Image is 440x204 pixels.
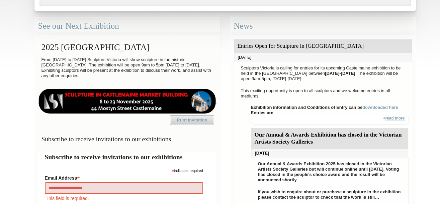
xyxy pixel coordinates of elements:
[251,128,408,149] div: Our Annual & Awards Exhibition has closed in the Victorian Artists Society Galleries
[255,160,405,184] p: Our Annual & Awards Exhibition 2025 has closed in the Victorian Artists Society Galleries but wil...
[251,105,399,110] strong: Exhibition information and Conditions of Entry can be
[230,17,416,35] div: News
[38,133,216,146] h3: Subscribe to receive invitations to our exhibitions
[45,167,203,173] div: indicates required
[45,195,203,202] div: This field is required.
[385,116,405,121] a: read more
[238,64,409,83] p: Sculptors Victoria is calling for entries for its upcoming Castelmaine exhibition to be held in t...
[234,39,412,53] div: Entries Open for Sculpture in [GEOGRAPHIC_DATA]
[251,116,409,125] div: +
[234,53,412,62] div: [DATE]
[238,86,409,100] p: This exciting opportunity is open to all sculptors and we welcome entries in all mediums.
[362,105,398,110] a: downloaded here
[38,55,216,80] p: From [DATE] to [DATE] Sculptors Victoria will show sculpture in the historic [GEOGRAPHIC_DATA]. T...
[38,89,216,114] img: castlemaine-ldrbd25v2.png
[34,17,220,35] div: See our Next Exhibition
[251,149,408,158] div: [DATE]
[45,173,203,181] label: Email Address
[38,39,216,55] h2: 2025 [GEOGRAPHIC_DATA]
[170,116,214,125] a: Print Invitation
[45,152,210,162] h2: Subscribe to receive invitations to our exhibitions
[255,188,405,202] p: If you wish to enquire about or purchase a sculpture in the exhibition please contact the sculpto...
[325,71,355,76] strong: [DATE]-[DATE]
